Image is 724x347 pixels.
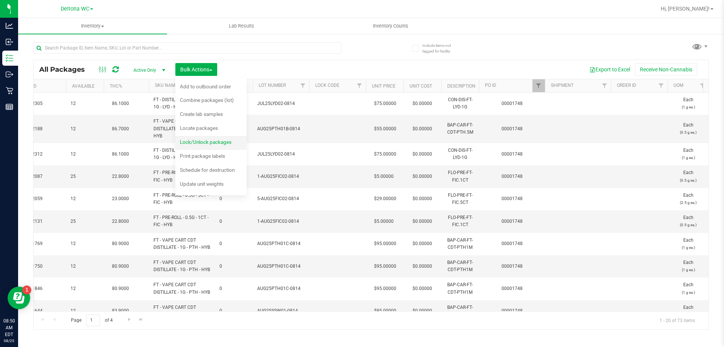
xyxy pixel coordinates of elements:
span: 12 [71,195,99,202]
span: Add to outbound order [180,83,231,89]
span: Lock/Unlock packages [180,139,232,145]
span: 25 [71,173,99,180]
span: 12 [71,240,99,247]
span: Each [672,96,704,111]
span: FT - VAPE CART CDT DISTILLATE - 1G - SSW - HYB [153,304,210,318]
div: BAP-CAR-FT-CDT-PTH1M [446,258,474,274]
div: CON-DIS-FT-LYD-1G [446,146,474,162]
span: FT - DISTILLATE EXTRACT - 1G - LYD - HYS [153,96,210,111]
td: $0.00000 [403,93,441,115]
td: $0.00000 [403,255,441,278]
span: FT - PRE-ROLL - 0.5G - 1CT - FIC - HYB [153,169,210,184]
span: $29.00000 [370,193,400,204]
td: $0.00000 [403,188,441,210]
a: 00001748 [502,308,523,313]
span: 0 [219,218,248,225]
a: Available [72,83,95,89]
div: BAP-CAR-FT-CDT-SSW1M [446,303,474,319]
span: FT - DISTILLATE EXTRACT - 1G - LYD - HYS [153,147,210,161]
td: $0.00000 [403,115,441,143]
span: JUL25LYD02-0814 [257,100,305,107]
span: 22.8000 [108,171,133,182]
a: PO ID [485,83,496,88]
a: 00001748 [502,101,523,106]
a: 00001748 [502,286,523,291]
div: BAP-CAR-FT-CDT-PTH1M [446,236,474,252]
a: Order Id [617,83,636,88]
span: Update unit weights [180,181,224,187]
p: 08/25 [3,338,15,344]
p: 08:50 AM EDT [3,318,15,338]
a: Filter [297,79,309,92]
a: 00001748 [502,126,523,131]
button: Bulk Actions [175,63,217,76]
p: (0.5 g ea.) [672,177,704,184]
span: Bulk Actions [180,66,212,72]
a: Lot Number [259,83,286,88]
span: Schedule for destruction [180,167,235,173]
span: 1-AUG25FIC02-0814 [257,218,305,225]
input: Search Package ID, Item Name, SKU, Lot or Part Number... [33,42,341,54]
span: 86.7000 [108,123,133,134]
a: 00001748 [502,196,523,201]
span: Inventory [18,23,167,29]
span: 12 [71,307,99,315]
span: Each [672,214,704,228]
span: FT - VAPE CART CDT DISTILLATE - 1G - PTH - HYB [153,237,210,251]
span: $95.00000 [370,238,400,249]
span: $75.00000 [370,98,400,109]
span: 12 [71,125,99,133]
span: Include items not tagged for facility [422,43,460,54]
span: $95.00000 [370,261,400,272]
span: $95.00000 [370,305,400,316]
span: 12 [71,285,99,292]
div: FLO-PRE-FT-FIC.5CT [446,191,474,207]
a: Filter [696,79,709,92]
td: $0.00000 [403,143,441,165]
span: Page of 4 [64,315,119,326]
a: Go to the last page [136,315,147,325]
span: Each [672,304,704,318]
td: $0.00000 [403,300,441,322]
span: FT - PRE-ROLL - 0.5G - 1CT - FIC - HYB [153,214,210,228]
inline-svg: Retail [6,87,13,94]
a: Inventory [18,18,167,34]
inline-svg: Reports [6,103,13,111]
span: 23.0000 [108,193,133,204]
p: (0.5 g ea.) [672,221,704,228]
iframe: Resource center unread badge [22,285,31,295]
span: FT - VAPE CART CDT DISTILLATE - 1G - PTH - HYB [153,281,210,296]
input: 1 [86,315,100,326]
a: Description [447,83,476,89]
span: Hi, [PERSON_NAME]! [661,6,710,12]
span: 25 [71,218,99,225]
div: CON-DIS-FT-LYD-1G [446,96,474,111]
div: FLO-PRE-FT-FIC.1CT [446,168,474,184]
span: 86.1000 [108,98,133,109]
span: 12 [71,151,99,158]
a: THC% [110,83,122,89]
p: (1 g ea.) [672,266,704,273]
a: Filter [532,79,545,92]
span: 0 [219,307,248,315]
span: $75.00000 [370,149,400,160]
button: Export to Excel [584,63,635,76]
span: FT - VAPE CART CDT DISTILLATE - 0.5G - PTH - HYB [153,118,210,140]
span: Combine packages (lot) [180,97,234,103]
a: Lab Results [167,18,316,34]
span: 80.9000 [108,283,133,294]
a: UOM [673,83,683,88]
span: 86.1000 [108,149,133,160]
a: 00001748 [502,151,523,157]
span: $5.00000 [370,171,397,182]
span: $5.00000 [370,216,397,227]
a: Filter [353,79,366,92]
inline-svg: Outbound [6,71,13,78]
span: Each [672,122,704,136]
span: Inventory Counts [363,23,419,29]
span: 1-AUG25FIC02-0814 [257,173,305,180]
span: $55.00000 [370,123,400,134]
inline-svg: Inbound [6,38,13,46]
a: Shipment [551,83,574,88]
